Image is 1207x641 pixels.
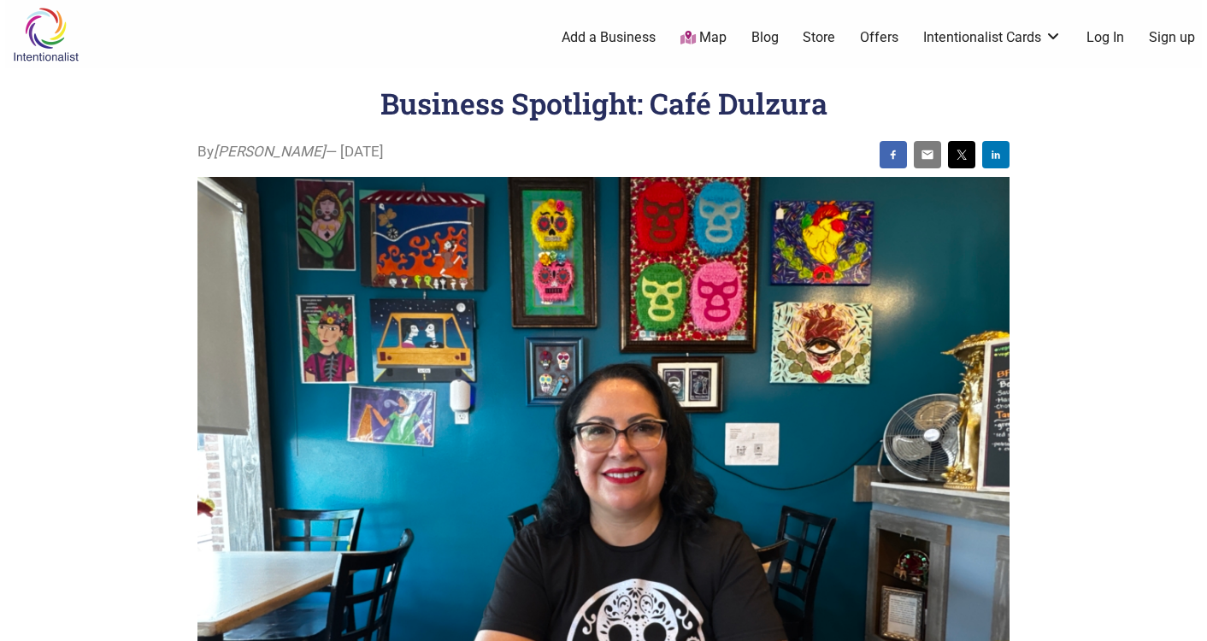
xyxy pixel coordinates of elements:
a: Blog [751,28,779,47]
a: Offers [860,28,898,47]
a: Add a Business [562,28,656,47]
a: Intentionalist Cards [923,28,1062,47]
a: Log In [1086,28,1124,47]
i: [PERSON_NAME] [214,143,326,160]
a: Store [803,28,835,47]
span: By — [DATE] [197,141,384,163]
h1: Business Spotlight: Café Dulzura [380,84,827,122]
a: Sign up [1149,28,1195,47]
img: twitter sharing button [955,148,969,162]
img: linkedin sharing button [989,148,1003,162]
a: Map [680,28,727,48]
img: email sharing button [921,148,934,162]
img: Intentionalist [5,7,86,62]
img: facebook sharing button [886,148,900,162]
